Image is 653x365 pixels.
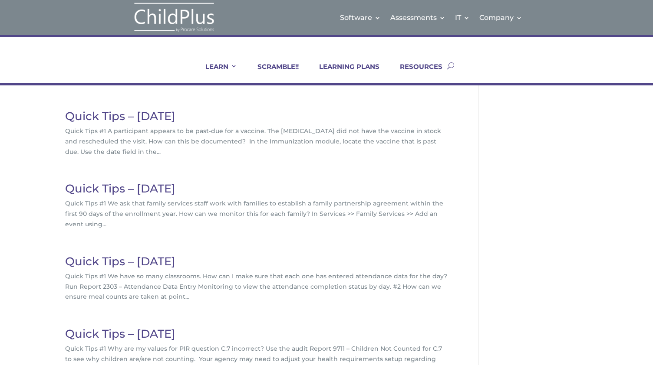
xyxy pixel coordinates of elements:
[65,256,450,302] article: Quick Tips #1 We have so many classrooms. How can I make sure that each one has entered attendanc...
[65,182,175,196] a: Quick Tips – [DATE]
[65,109,175,123] a: Quick Tips – [DATE]
[389,62,442,83] a: RESOURCES
[195,62,237,83] a: LEARN
[65,327,175,341] a: Quick Tips – [DATE]
[65,183,450,229] article: Quick Tips #1 We ask that family services staff work with families to establish a family partners...
[65,111,450,157] article: Quick Tips #1 A participant appears to be past-due for a vaccine. The [MEDICAL_DATA] did not have...
[308,62,379,83] a: LEARNING PLANS
[247,62,299,83] a: SCRAMBLE!!
[65,254,175,268] a: Quick Tips – [DATE]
